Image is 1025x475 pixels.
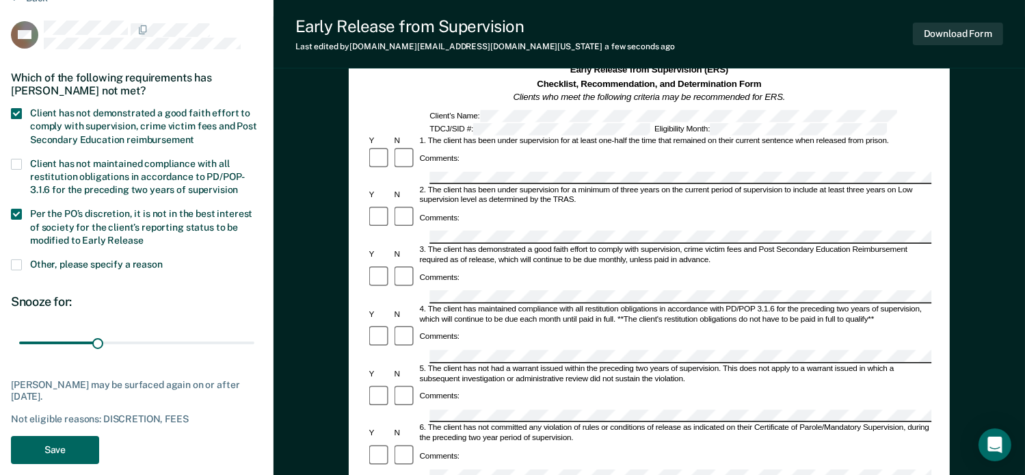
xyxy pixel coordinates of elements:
div: [PERSON_NAME] may be surfaced again on or after [DATE]. [11,379,263,402]
div: Comments: [418,452,462,462]
div: Comments: [418,154,462,164]
div: Which of the following requirements has [PERSON_NAME] not met? [11,60,263,108]
span: a few seconds ago [604,42,675,51]
span: Other, please specify a reason [30,259,163,270]
button: Download Form [913,23,1003,45]
span: Client has not maintained compliance with all restitution obligations in accordance to PD/POP-3.1... [30,158,245,195]
strong: Early Release from Supervision (ERS) [570,64,728,75]
div: Y [367,309,392,320]
div: Y [367,428,392,439]
button: Save [11,436,99,464]
div: Eligibility Month: [652,123,889,135]
div: 3. The client has demonstrated a good faith effort to comply with supervision, crime victim fees ... [418,245,932,266]
div: Y [367,250,392,260]
div: Not eligible reasons: DISCRETION, FEES [11,413,263,425]
div: N [392,309,418,320]
em: Clients who meet the following criteria may be recommended for ERS. [513,92,785,102]
strong: Checklist, Recommendation, and Determination Form [537,78,761,88]
div: N [392,250,418,260]
div: Y [367,369,392,379]
div: Early Release from Supervision [295,16,675,36]
div: Client's Name: [427,110,898,122]
div: N [392,136,418,146]
div: 1. The client has been under supervision for at least one-half the time that remained on their cu... [418,136,932,146]
div: Y [367,190,392,201]
div: 2. The client has been under supervision for a minimum of three years on the current period of su... [418,185,932,206]
div: Comments: [418,214,462,224]
span: Client has not demonstrated a good faith effort to comply with supervision, crime victim fees and... [30,107,257,144]
div: Last edited by [DOMAIN_NAME][EMAIL_ADDRESS][DOMAIN_NAME][US_STATE] [295,42,675,51]
div: Y [367,136,392,146]
div: 5. The client has not had a warrant issued within the preceding two years of supervision. This do... [418,364,932,385]
div: Comments: [418,392,462,402]
div: TDCJ/SID #: [427,123,652,135]
div: Comments: [418,333,462,343]
div: Snooze for: [11,294,263,309]
div: N [392,190,418,201]
div: 4. The client has maintained compliance with all restitution obligations in accordance with PD/PO... [418,305,932,325]
div: Comments: [418,273,462,283]
div: N [392,369,418,379]
div: Open Intercom Messenger [979,428,1011,461]
span: Per the PO’s discretion, it is not in the best interest of society for the client’s reporting sta... [30,208,252,245]
div: N [392,428,418,439]
div: 6. The client has not committed any violation of rules or conditions of release as indicated on t... [418,424,932,444]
